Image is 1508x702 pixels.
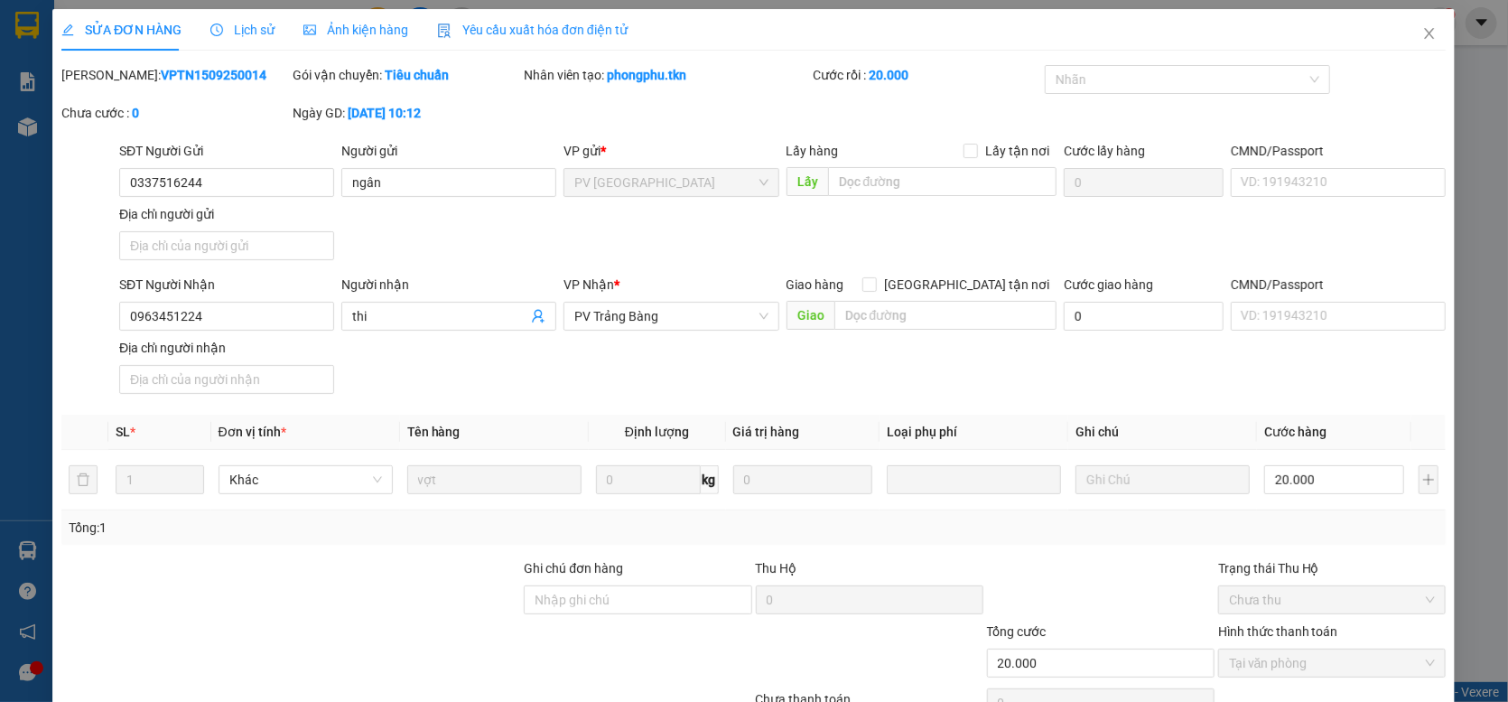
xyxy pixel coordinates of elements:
span: Giao [787,301,834,330]
label: Cước giao hàng [1065,277,1154,292]
div: CMND/Passport [1231,275,1446,295]
div: Địa chỉ người gửi [119,204,334,224]
label: Cước lấy hàng [1065,144,1146,158]
div: Trạng thái Thu Hộ [1218,558,1446,578]
img: logo.jpg [23,23,113,113]
input: VD: Bàn, Ghế [407,465,582,494]
div: Tổng: 1 [69,518,582,538]
input: Cước lấy hàng [1065,168,1224,197]
img: icon [438,23,452,38]
span: kg [701,465,719,494]
span: edit [61,23,74,36]
div: Ngày GD: [293,103,521,123]
b: VPTN1509250014 [161,68,266,82]
span: Lấy hàng [787,144,839,158]
span: PV Trảng Bàng [575,303,768,330]
span: Yêu cầu xuất hóa đơn điện tử [438,23,628,37]
button: plus [1420,465,1439,494]
input: 0 [733,465,873,494]
th: Ghi chú [1069,415,1258,450]
th: Loại phụ phí [880,415,1069,450]
span: SỬA ĐƠN HÀNG [61,23,182,37]
input: Cước giao hàng [1065,302,1224,331]
span: [GEOGRAPHIC_DATA] tận nơi [878,275,1057,295]
span: Tại văn phòng [1229,650,1435,677]
div: Nhân viên tạo: [525,65,810,85]
span: close [1423,26,1438,41]
span: clock-circle [211,23,224,36]
b: GỬI : PV Trảng Bàng [23,131,250,161]
span: Đơn vị tính [219,425,286,439]
span: Lịch sử [211,23,275,37]
div: Địa chỉ người nhận [119,338,334,358]
li: [STREET_ADDRESS][PERSON_NAME]. [GEOGRAPHIC_DATA], Tỉnh [GEOGRAPHIC_DATA] [169,44,755,67]
b: Tiêu chuẩn [386,68,450,82]
button: delete [69,465,98,494]
input: Địa chỉ của người gửi [119,231,334,260]
label: Ghi chú đơn hàng [525,561,624,576]
b: phongphu.tkn [608,68,687,82]
span: VP Nhận [564,277,615,292]
input: Dọc đường [834,301,1057,330]
input: Ghi Chú [1076,465,1251,494]
div: Chưa cước : [61,103,289,123]
b: 20.000 [870,68,909,82]
div: SĐT Người Nhận [119,275,334,295]
div: Người nhận [342,275,557,295]
span: SL [116,425,130,439]
input: Dọc đường [828,167,1057,196]
span: Tổng cước [987,624,1047,639]
div: CMND/Passport [1231,141,1446,161]
b: 0 [132,106,139,120]
li: Hotline: 1900 8153 [169,67,755,89]
span: Lấy tận nơi [979,141,1057,161]
span: Chưa thu [1229,586,1435,613]
span: Giá trị hàng [733,425,800,439]
div: SĐT Người Gửi [119,141,334,161]
span: Lấy [787,167,828,196]
button: Close [1405,9,1456,60]
div: Người gửi [342,141,557,161]
div: [PERSON_NAME]: [61,65,289,85]
div: VP gửi [564,141,779,161]
b: [DATE] 10:12 [349,106,422,120]
label: Hình thức thanh toán [1218,624,1338,639]
span: Cước hàng [1265,425,1327,439]
span: Định lượng [625,425,689,439]
input: Địa chỉ của người nhận [119,365,334,394]
div: Cước rồi : [814,65,1041,85]
span: user-add [532,309,546,323]
span: Khác [229,466,382,493]
span: picture [304,23,317,36]
input: Ghi chú đơn hàng [525,585,752,614]
div: Gói vận chuyển: [293,65,521,85]
span: Giao hàng [787,277,844,292]
span: Thu Hộ [756,561,797,576]
span: Ảnh kiện hàng [304,23,409,37]
span: Tên hàng [407,425,461,439]
span: PV Tây Ninh [575,169,768,196]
